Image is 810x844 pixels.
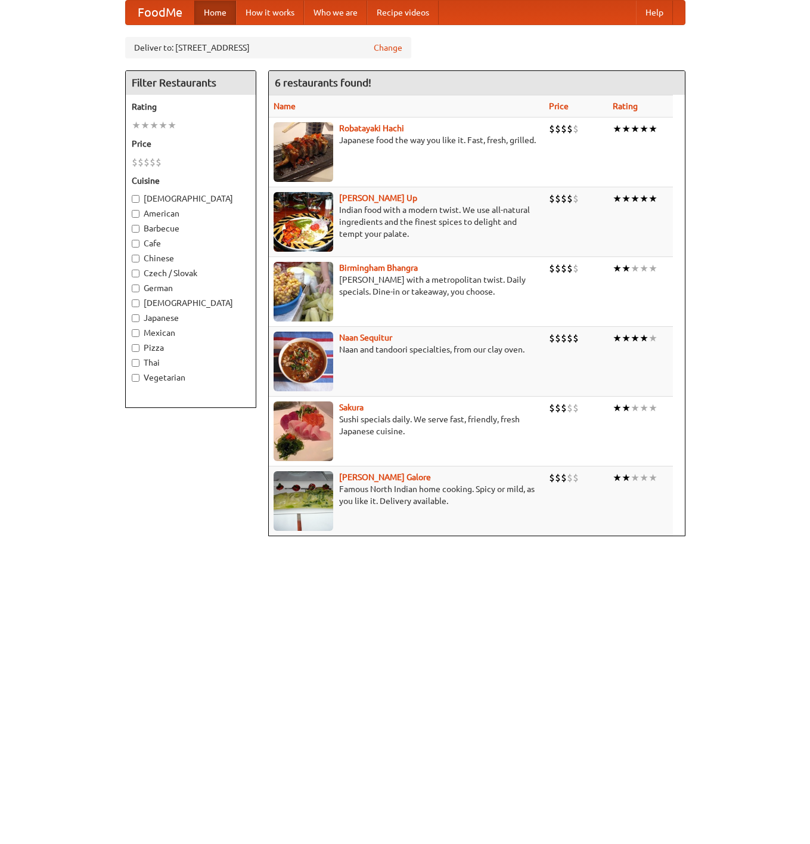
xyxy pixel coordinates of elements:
[567,122,573,135] li: $
[573,332,579,345] li: $
[573,262,579,275] li: $
[194,1,236,24] a: Home
[150,156,156,169] li: $
[339,403,364,412] a: Sakura
[561,332,567,345] li: $
[631,471,640,484] li: ★
[132,252,250,264] label: Chinese
[274,192,333,252] img: curryup.jpg
[631,262,640,275] li: ★
[567,262,573,275] li: $
[339,263,418,273] b: Birmingham Bhangra
[132,329,139,337] input: Mexican
[549,471,555,484] li: $
[648,332,657,345] li: ★
[132,237,250,249] label: Cafe
[274,483,540,507] p: Famous North Indian home cooking. Spicy or mild, as you like it. Delivery available.
[549,332,555,345] li: $
[622,401,631,415] li: ★
[622,332,631,345] li: ★
[648,192,657,205] li: ★
[132,374,139,382] input: Vegetarian
[561,262,567,275] li: $
[567,332,573,345] li: $
[138,156,144,169] li: $
[132,193,250,205] label: [DEMOGRAPHIC_DATA]
[367,1,439,24] a: Recipe videos
[125,37,411,58] div: Deliver to: [STREET_ADDRESS]
[640,332,648,345] li: ★
[555,262,561,275] li: $
[132,342,250,354] label: Pizza
[274,401,333,461] img: sakura.jpg
[631,401,640,415] li: ★
[555,192,561,205] li: $
[150,119,159,132] li: ★
[613,332,622,345] li: ★
[573,401,579,415] li: $
[567,192,573,205] li: $
[132,312,250,324] label: Japanese
[132,357,250,369] label: Thai
[555,332,561,345] li: $
[622,262,631,275] li: ★
[274,332,333,391] img: naansequitur.jpg
[648,401,657,415] li: ★
[640,262,648,275] li: ★
[640,401,648,415] li: ★
[374,42,402,54] a: Change
[132,299,139,307] input: [DEMOGRAPHIC_DATA]
[573,122,579,135] li: $
[636,1,673,24] a: Help
[274,204,540,240] p: Indian food with a modern twist. We use all-natural ingredients and the finest spices to delight ...
[132,344,139,352] input: Pizza
[132,314,139,322] input: Japanese
[339,333,392,342] a: Naan Sequitur
[561,471,567,484] li: $
[274,262,333,321] img: bhangra.jpg
[132,372,250,384] label: Vegetarian
[339,472,431,482] b: [PERSON_NAME] Galore
[132,175,250,187] h5: Cuisine
[132,267,250,279] label: Czech / Slovak
[549,192,555,205] li: $
[549,101,569,111] a: Price
[549,262,555,275] li: $
[132,255,139,262] input: Chinese
[648,262,657,275] li: ★
[648,471,657,484] li: ★
[132,138,250,150] h5: Price
[339,123,404,133] a: Robatayaki Hachi
[640,192,648,205] li: ★
[549,401,555,415] li: $
[549,122,555,135] li: $
[573,192,579,205] li: $
[561,192,567,205] li: $
[622,122,631,135] li: ★
[622,192,631,205] li: ★
[640,471,648,484] li: ★
[567,471,573,484] li: $
[274,413,540,437] p: Sushi specials daily. We serve fast, friendly, fresh Japanese cuisine.
[132,240,139,248] input: Cafe
[274,122,333,182] img: robatayaki.jpg
[126,1,194,24] a: FoodMe
[132,156,138,169] li: $
[339,193,417,203] a: [PERSON_NAME] Up
[126,71,256,95] h4: Filter Restaurants
[573,471,579,484] li: $
[141,119,150,132] li: ★
[132,195,139,203] input: [DEMOGRAPHIC_DATA]
[132,119,141,132] li: ★
[631,332,640,345] li: ★
[613,101,638,111] a: Rating
[132,270,139,277] input: Czech / Slovak
[132,222,250,234] label: Barbecue
[132,285,139,292] input: German
[156,156,162,169] li: $
[144,156,150,169] li: $
[555,401,561,415] li: $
